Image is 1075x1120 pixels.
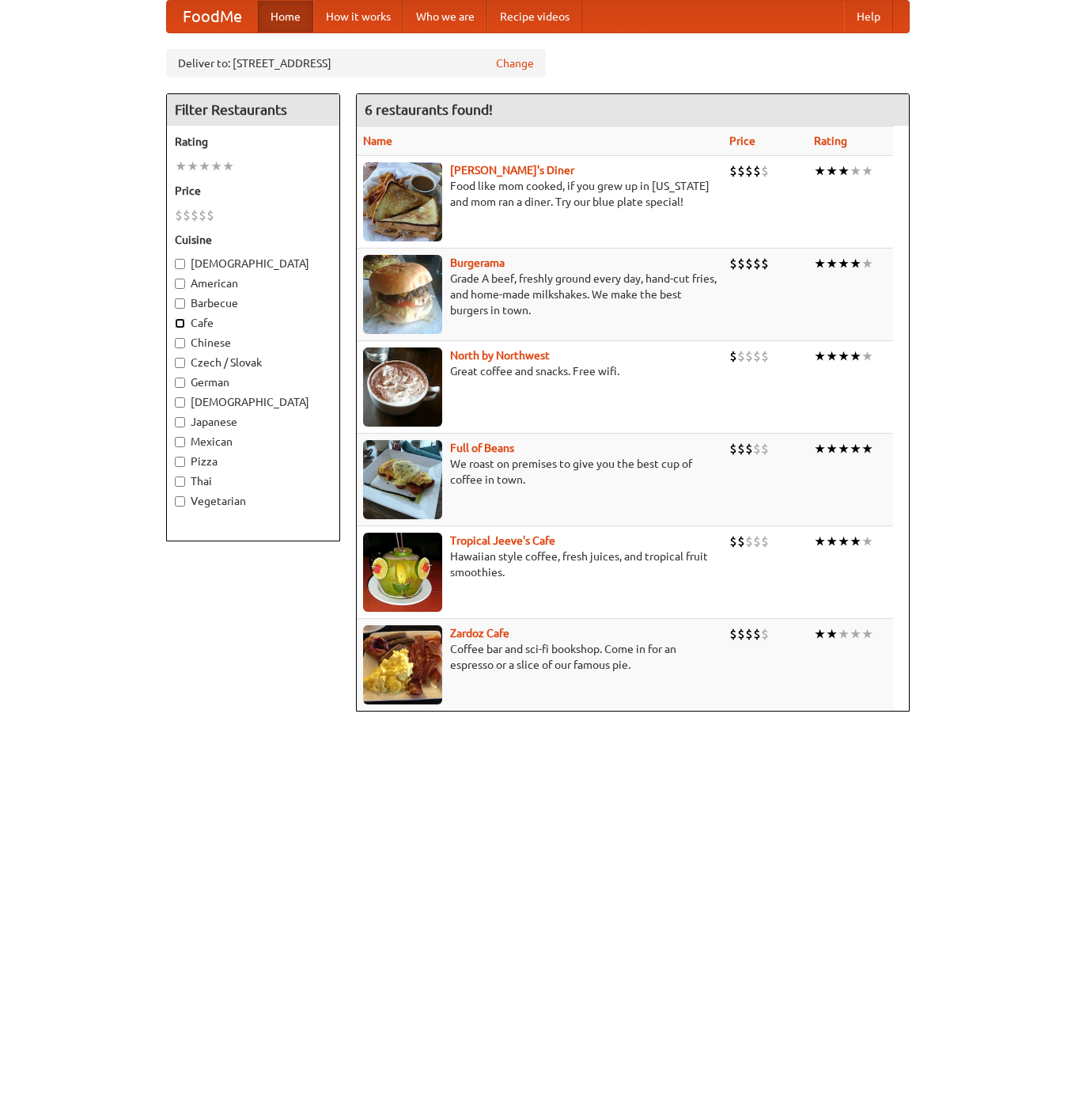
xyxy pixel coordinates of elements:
[175,374,331,390] label: German
[737,440,745,457] li: $
[175,295,331,311] label: Barbecue
[729,255,737,272] li: $
[737,255,745,272] li: $
[814,347,826,365] li: ★
[814,625,826,643] li: ★
[861,440,873,457] li: ★
[729,440,737,457] li: $
[761,625,769,643] li: $
[175,394,331,410] label: [DEMOGRAPHIC_DATA]
[363,255,442,334] img: burgerama.jpg
[850,255,861,272] li: ★
[850,533,861,550] li: ★
[450,442,514,454] a: Full of Beans
[838,533,850,550] li: ★
[403,1,487,32] a: Who we are
[363,162,442,241] img: sallys.jpg
[175,259,185,269] input: [DEMOGRAPHIC_DATA]
[838,255,850,272] li: ★
[175,473,331,489] label: Thai
[363,347,442,427] img: north.jpg
[175,315,331,331] label: Cafe
[363,440,442,519] img: beans.jpg
[363,178,717,210] p: Food like mom cooked, if you grew up in [US_STATE] and mom ran a diner. Try our blue plate special!
[814,533,826,550] li: ★
[450,349,550,362] a: North by Northwest
[753,533,761,550] li: $
[175,378,185,388] input: German
[745,440,753,457] li: $
[487,1,582,32] a: Recipe videos
[826,625,838,643] li: ★
[838,162,850,180] li: ★
[761,440,769,457] li: $
[167,1,258,32] a: FoodMe
[175,358,185,368] input: Czech / Slovak
[745,255,753,272] li: $
[737,625,745,643] li: $
[850,162,861,180] li: ★
[187,158,199,175] li: ★
[745,347,753,365] li: $
[753,162,761,180] li: $
[175,454,331,469] label: Pizza
[826,162,838,180] li: ★
[729,625,737,643] li: $
[861,162,873,180] li: ★
[861,255,873,272] li: ★
[814,440,826,457] li: ★
[814,255,826,272] li: ★
[175,232,331,248] h5: Cuisine
[850,625,861,643] li: ★
[175,275,331,291] label: American
[814,162,826,180] li: ★
[753,255,761,272] li: $
[175,493,331,509] label: Vegetarian
[363,641,717,673] p: Coffee bar and sci-fi bookshop. Come in for an espresso or a slice of our famous pie.
[363,549,717,580] p: Hawaiian style coffee, fresh juices, and tropical fruit smoothies.
[761,347,769,365] li: $
[753,625,761,643] li: $
[838,440,850,457] li: ★
[175,183,331,199] h5: Price
[175,355,331,370] label: Czech / Slovak
[826,533,838,550] li: ★
[175,476,185,487] input: Thai
[737,533,745,550] li: $
[175,417,185,427] input: Japanese
[861,533,873,550] li: ★
[175,134,331,150] h5: Rating
[365,102,493,117] ng-pluralize: 6 restaurants found!
[258,1,313,32] a: Home
[737,347,745,365] li: $
[496,55,534,71] a: Change
[850,347,861,365] li: ★
[175,318,185,328] input: Cafe
[729,162,737,180] li: $
[313,1,403,32] a: How it works
[175,437,185,447] input: Mexican
[826,255,838,272] li: ★
[450,627,509,640] a: Zardoz Cafe
[363,363,717,379] p: Great coffee and snacks. Free wifi.
[175,207,183,224] li: $
[450,256,505,269] a: Burgerama
[826,440,838,457] li: ★
[450,164,574,177] a: [PERSON_NAME]'s Diner
[753,347,761,365] li: $
[175,279,185,289] input: American
[175,434,331,450] label: Mexican
[737,162,745,180] li: $
[175,298,185,309] input: Barbecue
[745,162,753,180] li: $
[175,457,185,467] input: Pizza
[175,397,185,408] input: [DEMOGRAPHIC_DATA]
[363,625,442,704] img: zardoz.jpg
[363,135,392,147] a: Name
[745,625,753,643] li: $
